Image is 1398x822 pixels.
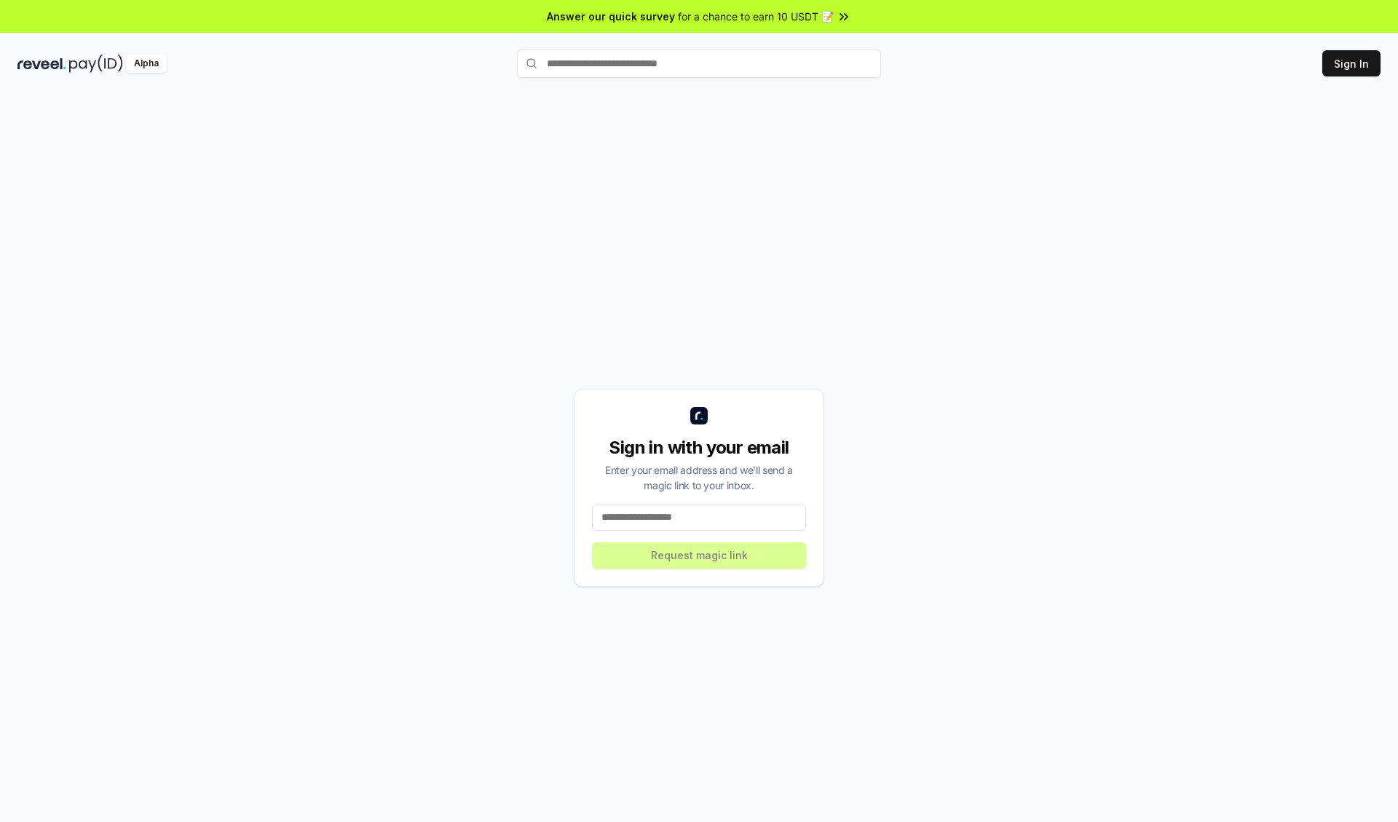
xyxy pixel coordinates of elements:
img: reveel_dark [17,55,66,73]
div: Sign in with your email [592,436,806,459]
span: Answer our quick survey [547,9,675,24]
img: pay_id [69,55,123,73]
div: Enter your email address and we’ll send a magic link to your inbox. [592,462,806,493]
button: Sign In [1322,50,1381,76]
span: for a chance to earn 10 USDT 📝 [678,9,834,24]
img: logo_small [690,407,708,424]
div: Alpha [126,55,167,73]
